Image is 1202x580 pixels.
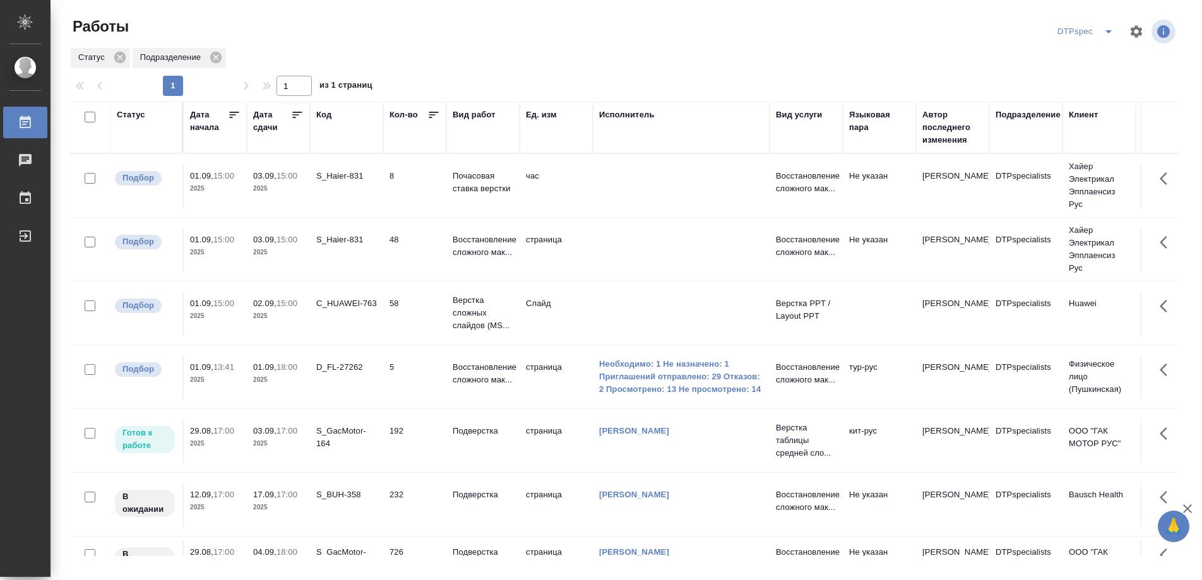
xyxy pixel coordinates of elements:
p: 17:00 [277,426,297,435]
p: 03.09, [253,426,277,435]
p: 04.09, [253,547,277,557]
div: Подразделение [133,48,226,68]
button: Здесь прячутся важные кнопки [1152,291,1182,321]
button: Здесь прячутся важные кнопки [1152,418,1182,449]
p: 2025 [253,182,304,195]
p: Подверстка [453,488,513,501]
p: 01.09, [190,362,213,372]
span: Работы [69,16,129,37]
div: S_GacMotor-154 [316,546,377,571]
p: 17:00 [213,490,234,499]
td: [PERSON_NAME] [916,355,989,399]
p: 01.09, [190,171,213,181]
div: Клиент [1069,109,1098,121]
div: Дата начала [190,109,228,134]
p: 01.09, [190,299,213,308]
div: Исполнитель назначен, приступать к работе пока рано [114,546,176,576]
td: Не указан [843,163,916,208]
p: Хайер Электрикал Эпплаенсиз Рус [1069,224,1129,275]
div: Статус [71,48,130,68]
div: Исполнитель [599,109,655,121]
p: Готов к работе [122,427,167,452]
td: DTPspecialists [989,418,1062,463]
div: S_Haier-831 [316,170,377,182]
p: Подбор [122,235,154,248]
td: [PERSON_NAME] [916,163,989,208]
p: Статус [78,51,109,64]
p: Подбор [122,299,154,312]
p: 2025 [253,310,304,323]
p: В ожидании [122,490,167,516]
p: 02.09, [253,299,277,308]
p: 15:00 [277,235,297,244]
td: [PERSON_NAME] [916,291,989,335]
p: Восстановление сложного мак... [776,488,836,514]
td: 58 [383,291,446,335]
p: 15:00 [213,171,234,181]
td: 192 [383,418,446,463]
td: страница [520,227,593,271]
td: страница [520,418,593,463]
td: [PERSON_NAME] [916,227,989,271]
p: 01.09, [190,235,213,244]
p: Хайер Электрикал Эпплаенсиз Рус [1069,160,1129,211]
p: 17:00 [213,426,234,435]
div: S_Haier-831 [316,234,377,246]
p: 29.08, [190,547,213,557]
div: Можно подбирать исполнителей [114,170,176,187]
p: Восстановление сложного мак... [776,546,836,571]
p: Подразделение [140,51,205,64]
div: S_BUH-358 [316,488,377,501]
button: Здесь прячутся важные кнопки [1152,227,1182,257]
div: D_FL-27262 [316,361,377,374]
td: 48 [383,227,446,271]
button: Здесь прячутся важные кнопки [1152,355,1182,385]
div: Вид услуги [776,109,823,121]
p: Bausch Health [1069,488,1129,501]
div: Код [316,109,331,121]
p: Восстановление сложного мак... [453,361,513,386]
div: Подразделение [996,109,1061,121]
button: Здесь прячутся важные кнопки [1152,482,1182,512]
span: 🙏 [1163,513,1184,540]
p: ООО "ГАК МОТОР РУС" [1069,425,1129,450]
p: 29.08, [190,426,213,435]
p: 15:00 [213,235,234,244]
td: страница [520,482,593,526]
p: 2025 [190,374,241,386]
div: Исполнитель назначен, приступать к работе пока рано [114,488,176,518]
p: 03.09, [253,171,277,181]
p: Физическое лицо (Пушкинская) [1069,358,1129,396]
td: DTPspecialists [989,291,1062,335]
p: 15:00 [277,171,297,181]
p: 2025 [190,437,241,450]
td: Не указан [843,482,916,526]
p: Почасовая ставка верстки [453,170,513,195]
div: Ед. изм [526,109,557,121]
p: 12.09, [190,490,213,499]
p: Верстка PPT / Layout PPT [776,297,836,323]
p: 2025 [190,246,241,259]
td: 8 [383,163,446,208]
p: 17:00 [277,490,297,499]
td: тур-рус [843,355,916,399]
p: 18:00 [277,362,297,372]
div: Статус [117,109,145,121]
button: Здесь прячутся важные кнопки [1152,540,1182,570]
td: 232 [383,482,446,526]
p: В ожидании [122,548,167,573]
p: 17.09, [253,490,277,499]
div: Языковая пара [849,109,910,134]
p: 2025 [253,374,304,386]
p: Восстановление сложного мак... [453,234,513,259]
td: DTPspecialists [989,482,1062,526]
p: 13:41 [213,362,234,372]
a: [PERSON_NAME] [599,547,669,557]
p: 15:00 [213,299,234,308]
p: Восстановление сложного мак... [776,361,836,386]
td: Слайд [520,291,593,335]
p: Подбор [122,363,154,376]
td: [PERSON_NAME] [916,482,989,526]
td: Не указан [843,227,916,271]
p: Подбор [122,172,154,184]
